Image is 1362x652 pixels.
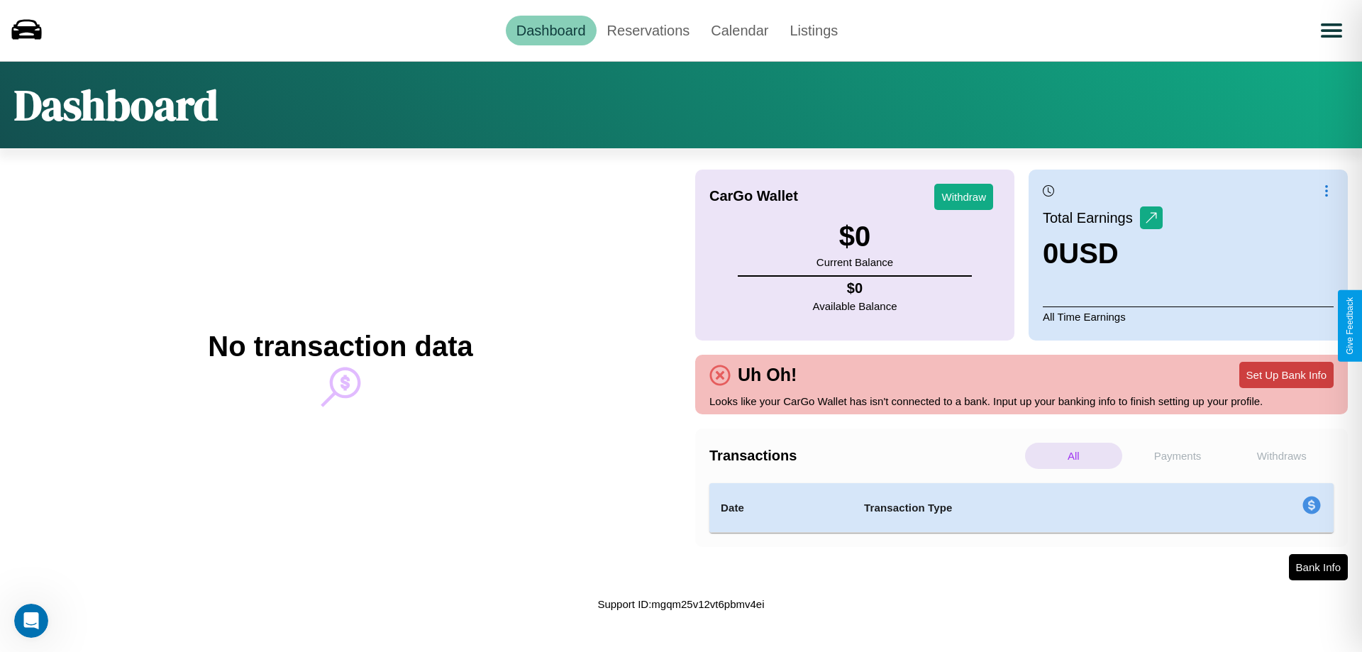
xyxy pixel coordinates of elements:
[700,16,779,45] a: Calendar
[1289,554,1348,580] button: Bank Info
[14,604,48,638] iframe: Intercom live chat
[816,253,893,272] p: Current Balance
[14,76,218,134] h1: Dashboard
[1312,11,1351,50] button: Open menu
[1233,443,1330,469] p: Withdraws
[709,392,1334,411] p: Looks like your CarGo Wallet has isn't connected to a bank. Input up your banking info to finish ...
[1043,205,1140,231] p: Total Earnings
[1043,306,1334,326] p: All Time Earnings
[813,297,897,316] p: Available Balance
[1345,297,1355,355] div: Give Feedback
[1239,362,1334,388] button: Set Up Bank Info
[1025,443,1122,469] p: All
[1043,238,1163,270] h3: 0 USD
[813,280,897,297] h4: $ 0
[709,483,1334,533] table: simple table
[597,595,764,614] p: Support ID: mgqm25v12vt6pbmv4ei
[709,188,798,204] h4: CarGo Wallet
[208,331,472,363] h2: No transaction data
[779,16,848,45] a: Listings
[1129,443,1227,469] p: Payments
[864,499,1186,516] h4: Transaction Type
[731,365,804,385] h4: Uh Oh!
[506,16,597,45] a: Dashboard
[934,184,993,210] button: Withdraw
[816,221,893,253] h3: $ 0
[721,499,841,516] h4: Date
[709,448,1021,464] h4: Transactions
[597,16,701,45] a: Reservations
